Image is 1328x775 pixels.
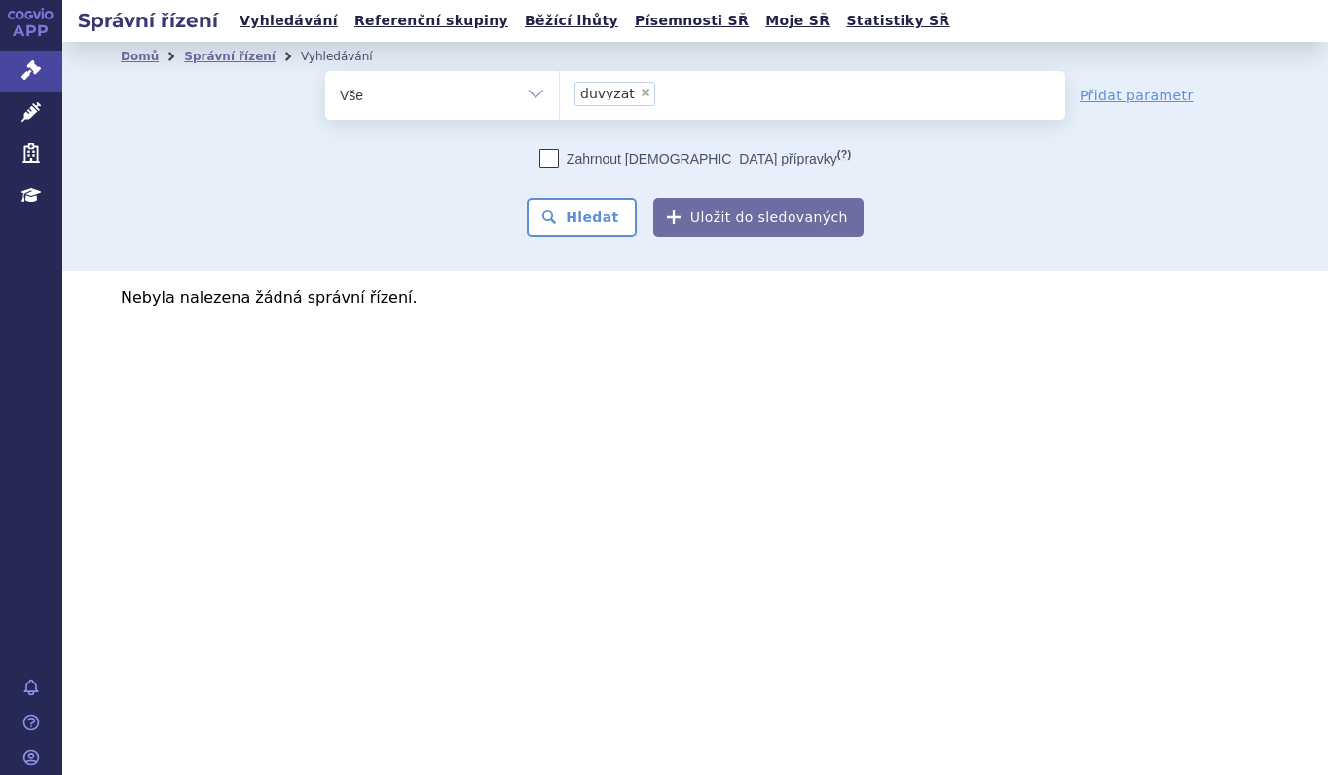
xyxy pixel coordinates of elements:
label: Zahrnout [DEMOGRAPHIC_DATA] přípravky [539,149,851,168]
a: Statistiky SŘ [840,8,955,34]
a: Správní řízení [184,50,276,63]
a: Domů [121,50,159,63]
a: Vyhledávání [234,8,344,34]
button: Hledat [527,198,637,237]
a: Písemnosti SŘ [629,8,755,34]
a: Běžící lhůty [519,8,624,34]
p: Nebyla nalezena žádná správní řízení. [121,290,1270,306]
a: Přidat parametr [1080,86,1194,105]
button: Uložit do sledovaných [653,198,864,237]
span: duvyzat [580,87,635,100]
abbr: (?) [837,148,851,161]
a: Moje SŘ [759,8,835,34]
h2: Správní řízení [62,7,234,34]
input: duvyzat [661,81,672,105]
li: Vyhledávání [301,42,398,71]
span: × [640,87,651,98]
a: Referenční skupiny [349,8,514,34]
